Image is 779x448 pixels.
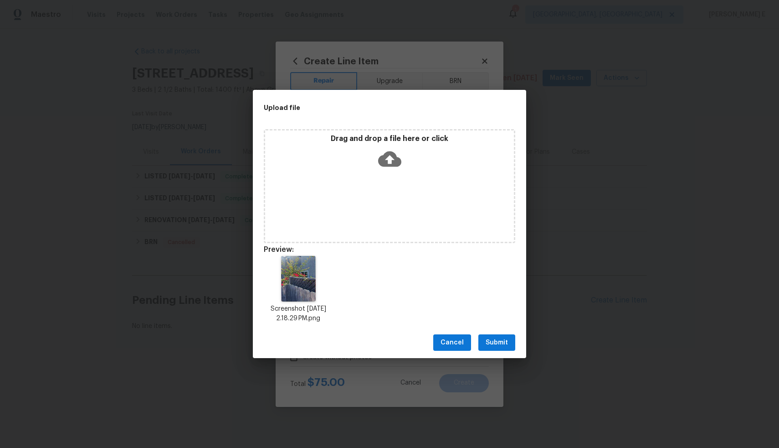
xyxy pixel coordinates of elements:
[486,337,508,349] span: Submit
[264,103,474,113] h2: Upload file
[264,304,333,323] p: Screenshot [DATE] 2.18.29 PM.png
[441,337,464,349] span: Cancel
[281,256,316,302] img: F8yuMQ+IDzeAAAAAAElFTkSuQmCC
[478,334,515,351] button: Submit
[433,334,471,351] button: Cancel
[265,134,514,144] p: Drag and drop a file here or click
